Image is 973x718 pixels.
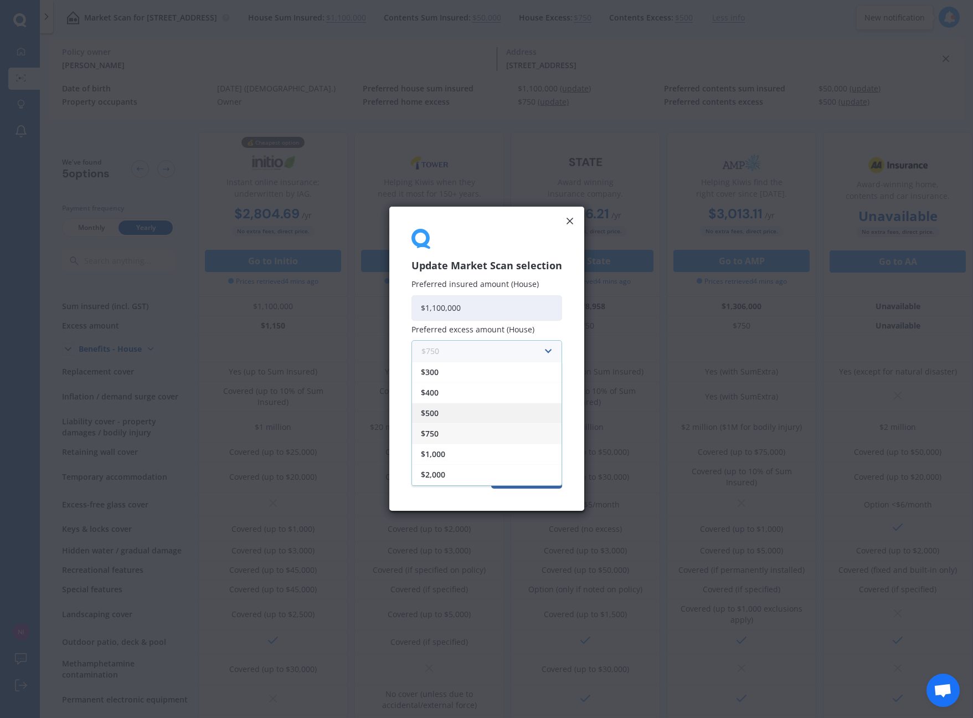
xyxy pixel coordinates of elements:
[421,368,439,376] span: $300
[411,279,539,290] span: Preferred insured amount (House)
[411,324,534,335] span: Preferred excess amount (House)
[421,430,439,438] span: $750
[421,409,439,417] span: $500
[411,260,562,273] h3: Update Market Scan selection
[411,295,562,321] input: Enter amount
[421,471,445,479] span: $2,000
[926,674,960,707] div: Open chat
[421,389,439,397] span: $400
[421,450,445,458] span: $1,000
